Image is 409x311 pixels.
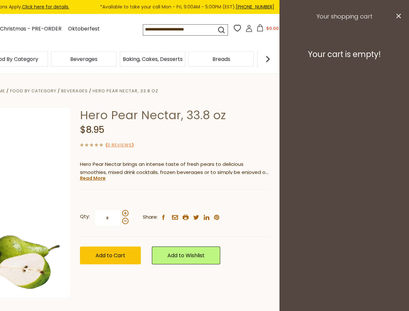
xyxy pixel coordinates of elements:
a: Add to Wishlist [152,247,220,264]
p: Hero Pear Nectar brings an intense taste of fresh pears to delicious smoothies, mixed drink cockt... [80,160,269,177]
h1: Hero Pear Nectar, 33.8 oz [80,108,269,122]
a: Breads [212,57,230,62]
button: $0.00 [254,24,281,34]
a: Beverages [61,88,88,94]
a: 0 Reviews [108,142,132,149]
span: Add to Cart [96,252,125,259]
a: Baking, Cakes, Desserts [123,57,183,62]
span: ( ) [106,142,134,148]
h3: Your cart is empty! [288,50,401,59]
span: $0.00 [266,25,279,31]
img: next arrow [261,52,274,65]
span: Share: [143,213,158,221]
a: Read More [80,175,106,181]
a: Food By Category [10,88,56,94]
a: Click here for details. [22,4,69,10]
a: [PHONE_NUMBER] [236,4,274,10]
button: Add to Cart [80,247,141,264]
a: Beverages [70,57,97,62]
input: Qty: [94,209,121,227]
span: $8.95 [80,123,104,136]
strong: Qty: [80,213,90,221]
a: Hero Pear Nectar, 33.8 oz [93,88,158,94]
span: *Available to take your call Mon - Fri, 9:00AM - 5:00PM (EST). [100,3,274,11]
a: Oktoberfest [68,25,100,33]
